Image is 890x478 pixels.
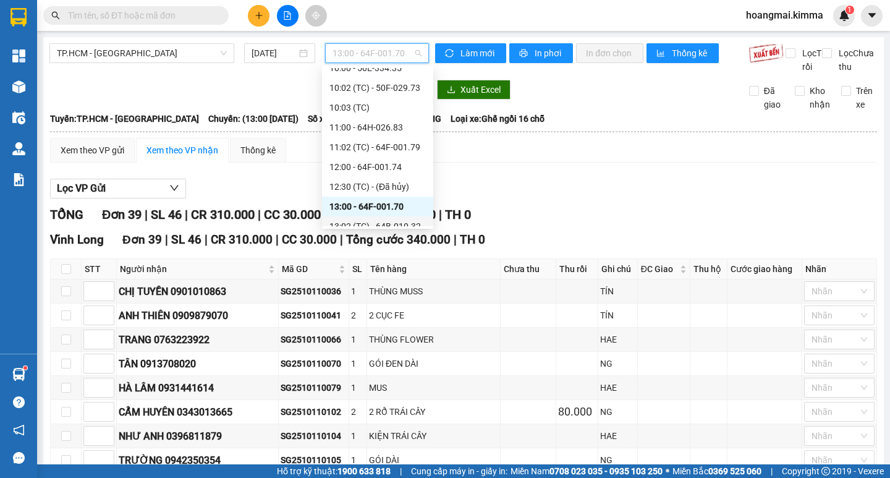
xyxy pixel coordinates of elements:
span: TP.HCM - Vĩnh Long [57,44,227,62]
div: 2 [351,405,365,419]
div: KIỆN TRÁI CÂY [369,429,498,443]
button: aim [305,5,327,27]
div: Nhãn [805,262,873,276]
div: 1 [351,284,365,298]
img: warehouse-icon [12,368,25,381]
td: SG2510110036 [279,280,349,304]
span: Kho nhận [805,84,835,111]
div: 10:02 (TC) - 50F-029.73 [329,81,426,95]
button: downloadXuất Excel [437,80,511,100]
span: download [447,85,456,95]
button: file-add [277,5,299,27]
span: aim [311,11,320,20]
span: TH 0 [460,233,485,247]
span: caret-down [867,10,878,21]
div: SG2510110070 [281,357,347,370]
span: In phơi [535,46,563,60]
div: HAE [600,381,635,395]
span: Cung cấp máy in - giấy in: [411,464,507,478]
span: Đã giao [759,84,786,111]
img: logo-vxr [11,8,27,27]
td: SG2510110105 [279,448,349,472]
div: NG [600,357,635,370]
button: In đơn chọn [576,43,643,63]
span: Người nhận [120,262,266,276]
button: bar-chartThống kê [646,43,719,63]
div: SG2510110104 [281,429,347,443]
span: | [145,207,148,222]
span: plus [255,11,263,20]
span: Mã GD [282,262,336,276]
div: THÙNG FLOWER [369,333,498,346]
span: sync [445,49,456,59]
span: | [400,464,402,478]
div: 12:30 (TC) - (Đã hủy) [329,180,426,194]
span: Đơn 39 [122,233,162,247]
div: HAE [600,333,635,346]
input: Tìm tên, số ĐT hoặc mã đơn [68,9,214,22]
div: THÙNG MUSS [369,284,498,298]
span: ĐC Giao [641,262,677,276]
td: SG2510110104 [279,424,349,448]
div: 1 [351,357,365,370]
button: Lọc VP Gửi [50,179,186,198]
span: 13:00 - 64F-001.70 [333,44,422,62]
th: Ghi chú [598,259,638,280]
div: 1 [351,381,365,395]
th: Thu rồi [556,259,598,280]
span: Lọc Thu rồi [797,46,833,74]
span: SL 46 [151,207,182,222]
span: Miền Nam [511,464,663,478]
span: bar-chart [656,49,667,59]
input: 11/10/2025 [252,46,297,60]
img: solution-icon [12,173,25,186]
div: GÓI ĐEN DÀI [369,357,498,370]
span: Số xe: 64F-001.70 [308,112,376,126]
td: SG2510110102 [279,400,349,424]
th: Thu hộ [690,259,728,280]
span: Đơn 39 [102,207,142,222]
div: 11:00 - 64H-026.83 [329,121,426,134]
div: 12:00 - 64F-001.74 [329,160,426,174]
span: | [258,207,261,222]
span: | [771,464,773,478]
b: Tuyến: TP.HCM - [GEOGRAPHIC_DATA] [50,114,199,124]
div: 2 RỔ TRÁI CÂY [369,405,498,419]
td: SG2510110066 [279,328,349,352]
div: TRƯỜNG 0942350354 [119,453,276,468]
span: Miền Bắc [672,464,761,478]
span: question-circle [13,396,25,408]
div: CHỊ TUYỀN 0901010863 [119,284,276,299]
span: down [169,183,179,193]
img: dashboard-icon [12,49,25,62]
span: notification [13,424,25,436]
img: warehouse-icon [12,142,25,155]
div: CẨM HUYÊN 0343013665 [119,404,276,420]
span: | [454,233,457,247]
div: Xem theo VP gửi [61,143,124,157]
span: printer [519,49,530,59]
div: NG [600,453,635,467]
div: 13:00 - 64F-001.70 [329,200,426,213]
span: Chuyến: (13:00 [DATE]) [208,112,299,126]
div: 2 [351,309,365,322]
strong: 0369 525 060 [708,466,761,476]
td: SG2510110079 [279,376,349,400]
span: Lọc VP Gửi [57,181,106,196]
div: 2 CỤC FE [369,309,498,322]
img: icon-new-feature [839,10,850,21]
div: SG2510110036 [281,284,347,298]
td: SG2510110070 [279,352,349,376]
button: syncLàm mới [435,43,506,63]
span: | [340,233,343,247]
div: 1 [351,453,365,467]
sup: 1 [845,6,854,14]
div: MUS [369,381,498,395]
div: 13:02 (TC) - 64B-010.32 [329,220,426,233]
strong: 1900 633 818 [337,466,391,476]
div: 11:02 (TC) - 64F-001.79 [329,140,426,154]
span: Loại xe: Ghế ngồi 16 chỗ [451,112,545,126]
span: | [205,233,208,247]
div: 10:00 - 50E-334.35 [329,61,426,75]
th: SL [349,259,367,280]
